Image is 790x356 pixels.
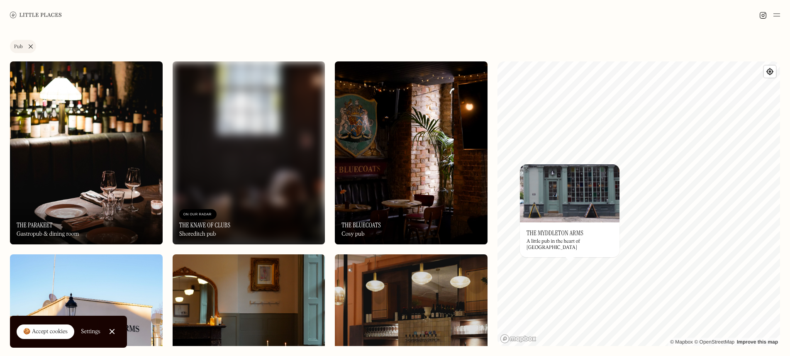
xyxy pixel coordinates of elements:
div: 🍪 Accept cookies [23,328,68,336]
a: Pub [10,40,36,53]
div: Settings [81,329,100,334]
canvas: Map [497,61,780,346]
a: The ParakeetThe ParakeetThe ParakeetGastropub & dining room [10,61,163,244]
button: Find my location [764,66,776,78]
a: Mapbox homepage [500,334,536,344]
a: Improve this map [737,339,778,345]
h3: The Knave of Clubs [179,221,231,229]
a: The Knave of ClubsThe Knave of ClubsOn Our RadarThe Knave of ClubsShoreditch pub [173,61,325,244]
a: The BluecoatsThe BluecoatsThe BluecoatsCosy pub [335,61,488,244]
a: Close Cookie Popup [104,323,120,340]
div: On Our Radar [183,210,212,219]
a: Settings [81,322,100,341]
a: 🍪 Accept cookies [17,324,74,339]
img: The Bluecoats [335,61,488,244]
img: The Knave of Clubs [173,61,325,244]
div: Gastropub & dining room [17,231,79,238]
div: A little pub in the heart of [GEOGRAPHIC_DATA] [527,239,613,251]
a: OpenStreetMap [694,339,734,345]
div: Pub [14,44,23,49]
a: Mapbox [670,339,693,345]
h3: The Parakeet [17,221,53,229]
img: The Myddleton Arms [520,164,619,222]
h3: The Myddleton Arms [527,229,583,237]
h3: The Bluecoats [341,221,381,229]
div: Cosy pub [341,231,364,238]
img: The Parakeet [10,61,163,244]
a: The Myddleton ArmsThe Myddleton ArmsThe Myddleton ArmsA little pub in the heart of [GEOGRAPHIC_DATA] [520,164,619,257]
div: Shoreditch pub [179,231,216,238]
